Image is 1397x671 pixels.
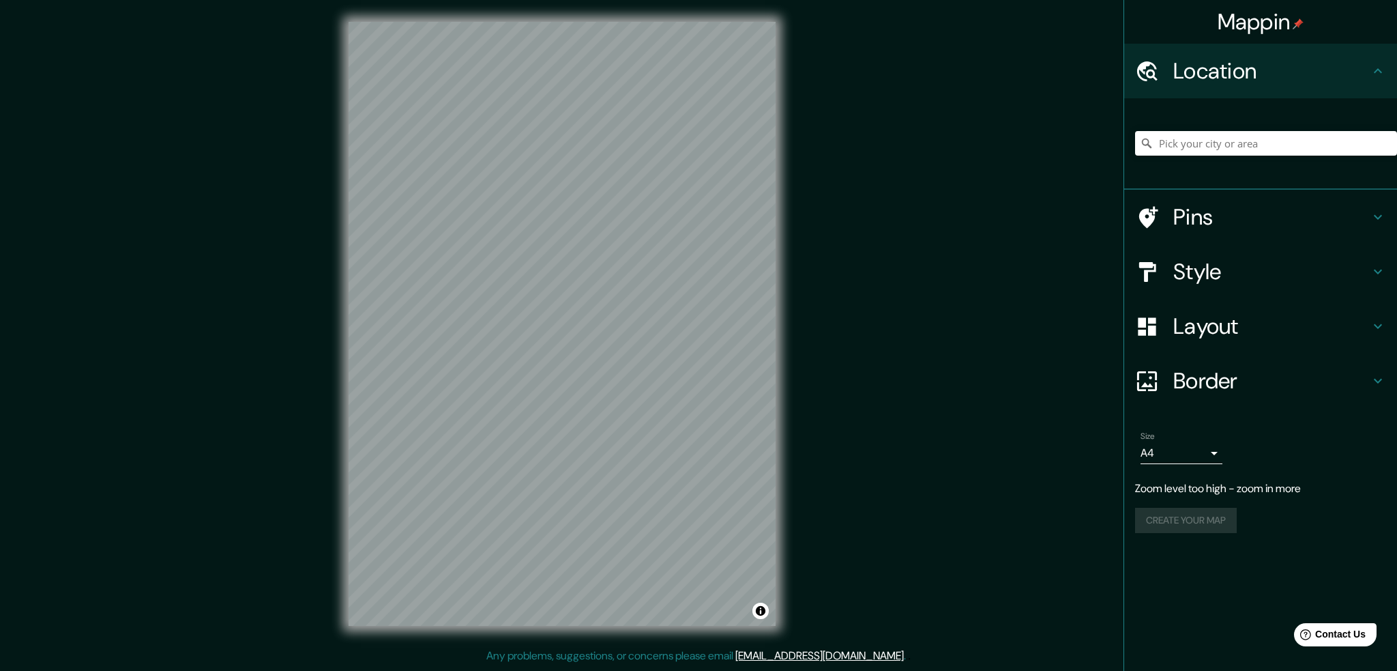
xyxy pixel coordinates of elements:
[486,648,906,664] p: Any problems, suggestions, or concerns please email .
[1293,18,1304,29] img: pin-icon.png
[1135,481,1386,497] p: Zoom level too high - zoom in more
[1141,431,1155,442] label: Size
[349,22,776,626] canvas: Map
[1135,131,1397,156] input: Pick your city or area
[1173,203,1370,231] h4: Pins
[1141,442,1222,464] div: A4
[1218,8,1304,35] h4: Mappin
[1276,618,1382,656] iframe: Help widget launcher
[906,648,908,664] div: .
[1124,44,1397,98] div: Location
[1173,57,1370,85] h4: Location
[1173,313,1370,340] h4: Layout
[1124,354,1397,408] div: Border
[908,648,911,664] div: .
[752,603,769,619] button: Toggle attribution
[1173,367,1370,395] h4: Border
[1124,299,1397,354] div: Layout
[1173,258,1370,285] h4: Style
[1124,244,1397,299] div: Style
[1124,190,1397,244] div: Pins
[735,648,904,663] a: [EMAIL_ADDRESS][DOMAIN_NAME]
